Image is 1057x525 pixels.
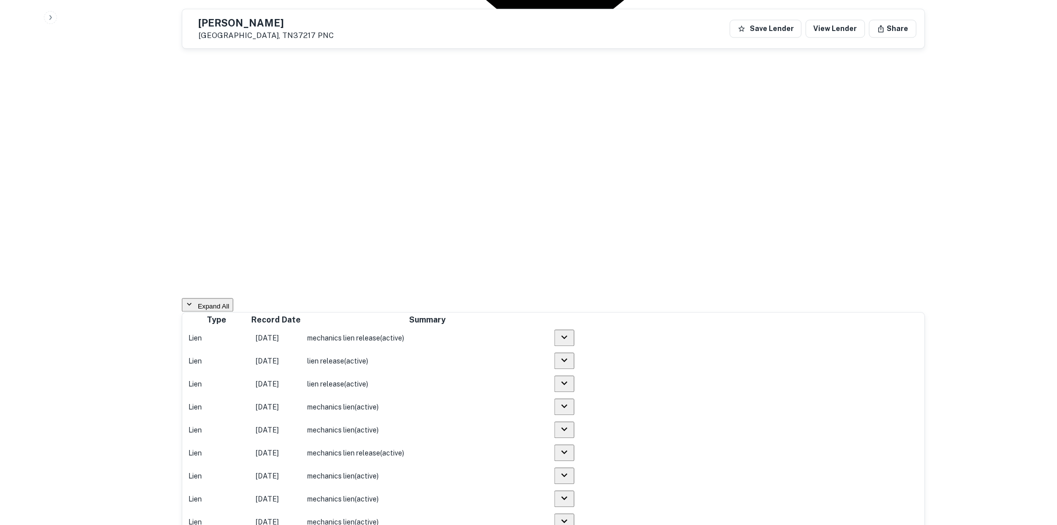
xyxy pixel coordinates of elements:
[251,328,301,349] td: [DATE]
[307,449,380,457] span: mechanics lien release
[355,403,379,411] span: ( active )
[188,426,202,434] span: Lien
[198,31,334,40] p: [GEOGRAPHIC_DATA], TN37217
[554,353,574,369] button: expand row
[251,420,301,441] td: [DATE]
[344,380,368,388] span: ( active )
[554,422,574,438] button: expand row
[1007,445,1057,493] iframe: Chat Widget
[806,20,865,38] a: View Lender
[251,314,301,327] th: Record Date
[251,351,301,372] td: [DATE]
[251,489,301,510] td: [DATE]
[188,403,202,411] span: Lien
[380,334,404,342] span: ( active )
[251,374,301,395] td: [DATE]
[188,334,202,342] span: Lien
[251,397,301,418] td: [DATE]
[307,334,380,342] span: mechanics lien release
[554,376,574,392] button: expand row
[188,472,202,480] span: Lien
[730,20,802,38] button: Save Lender
[307,426,355,434] span: mechanics lien
[554,468,574,484] button: expand row
[251,443,301,464] td: [DATE]
[251,466,301,487] td: [DATE]
[188,357,202,365] span: Lien
[183,314,250,327] th: Type
[188,380,202,388] span: Lien
[869,20,917,38] button: Share
[182,298,233,312] button: Expand All
[355,495,379,503] span: ( active )
[307,357,344,365] span: lien release
[355,472,379,480] span: ( active )
[355,426,379,434] span: ( active )
[318,31,334,40] a: PNC
[307,380,344,388] span: lien release
[344,357,368,365] span: ( active )
[554,445,574,461] button: expand row
[554,399,574,415] button: expand row
[188,495,202,503] span: Lien
[554,491,574,507] button: expand row
[307,472,355,480] span: mechanics lien
[554,330,574,346] button: expand row
[302,314,553,327] th: Summary
[380,449,404,457] span: ( active )
[188,449,202,457] span: Lien
[198,18,334,28] h5: [PERSON_NAME]
[307,403,355,411] span: mechanics lien
[307,495,355,503] span: mechanics lien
